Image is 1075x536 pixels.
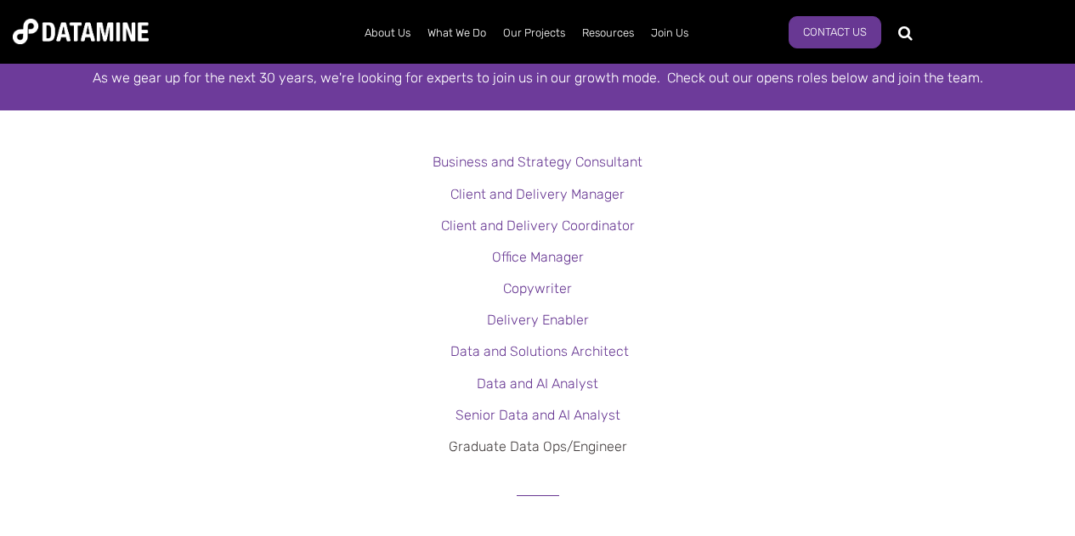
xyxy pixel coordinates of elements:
a: Office Manager [492,249,584,265]
a: Client and Delivery Coordinator [441,217,635,234]
a: Data and Solutions Architect [450,343,629,359]
a: About Us [356,11,419,55]
a: Contact Us [789,16,881,48]
a: Senior Data and AI Analyst [455,407,620,423]
a: Data and AI Analyst [477,375,598,392]
a: Our Projects [495,11,574,55]
img: Datamine [13,19,149,44]
a: What We Do [419,11,495,55]
a: Join Us [642,11,697,55]
a: Graduate Data Ops/Engineer [449,438,627,454]
a: Delivery Enabler [487,312,589,328]
div: As we gear up for the next 30 years, we're looking for experts to join us in our growth mode. Che... [54,66,1022,89]
a: Business and Strategy Consultant [433,154,642,170]
a: Copywriter [503,280,572,296]
a: Client and Delivery Manager [450,186,625,202]
a: Resources [574,11,642,55]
